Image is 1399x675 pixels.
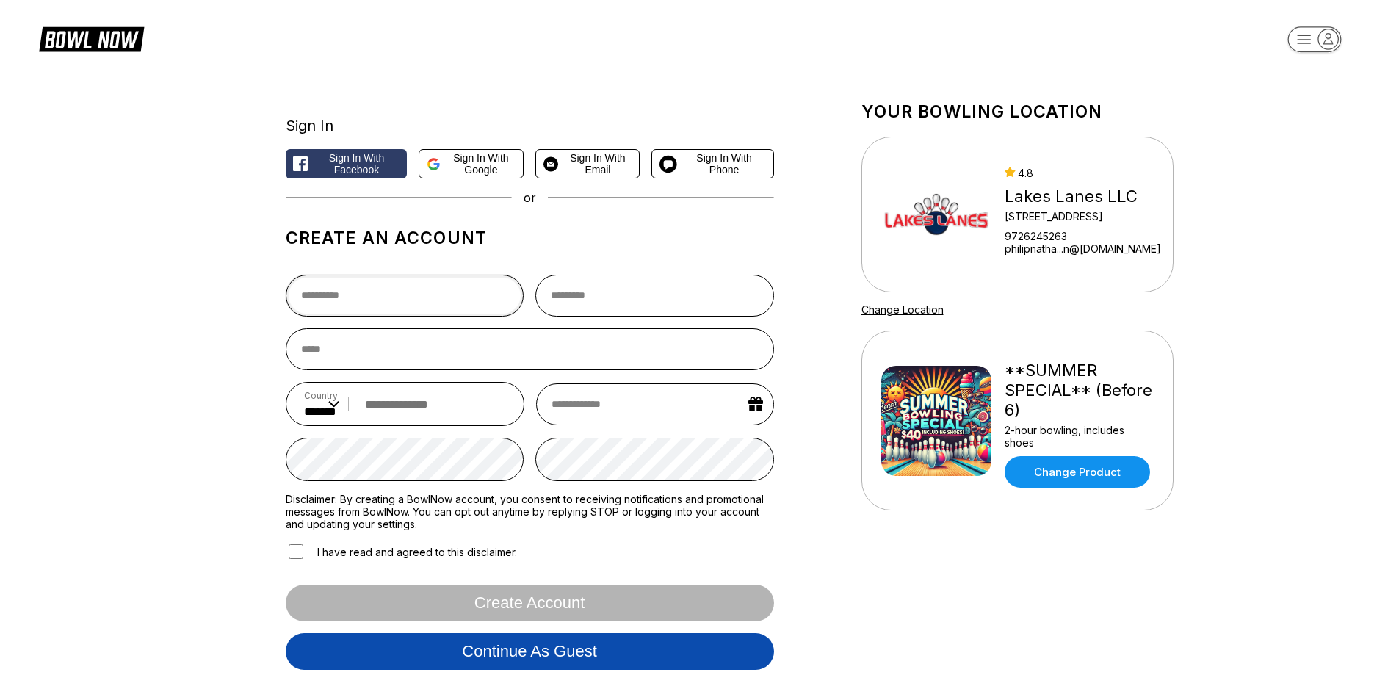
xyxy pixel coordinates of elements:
div: 4.8 [1005,167,1161,179]
span: Sign in with Google [447,152,516,176]
a: Change Product [1005,456,1150,488]
h1: Your bowling location [861,101,1174,122]
a: philipnatha...n@[DOMAIN_NAME] [1005,242,1161,255]
span: Sign in with Facebook [314,152,400,176]
div: 9726245263 [1005,230,1161,242]
div: or [286,190,774,205]
button: Sign in with Email [535,149,640,178]
h1: Create an account [286,228,774,248]
div: [STREET_ADDRESS] [1005,210,1161,223]
button: Sign in with Phone [651,149,774,178]
label: Country [304,390,339,401]
button: Sign in with Facebook [286,149,408,178]
span: Sign in with Email [564,152,632,176]
button: Sign in with Google [419,149,523,178]
label: I have read and agreed to this disclaimer. [286,542,517,561]
span: Sign in with Phone [683,152,766,176]
img: **SUMMER SPECIAL** (Before 6) [881,366,991,476]
div: **SUMMER SPECIAL** (Before 6) [1005,361,1154,420]
div: 2-hour bowling, includes shoes [1005,424,1154,449]
div: Sign In [286,117,774,134]
img: Lakes Lanes LLC [881,159,991,270]
label: Disclaimer: By creating a BowlNow account, you consent to receiving notifications and promotional... [286,493,774,530]
div: Lakes Lanes LLC [1005,187,1161,206]
input: I have read and agreed to this disclaimer. [289,544,303,559]
button: Continue as guest [286,633,774,670]
a: Change Location [861,303,944,316]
